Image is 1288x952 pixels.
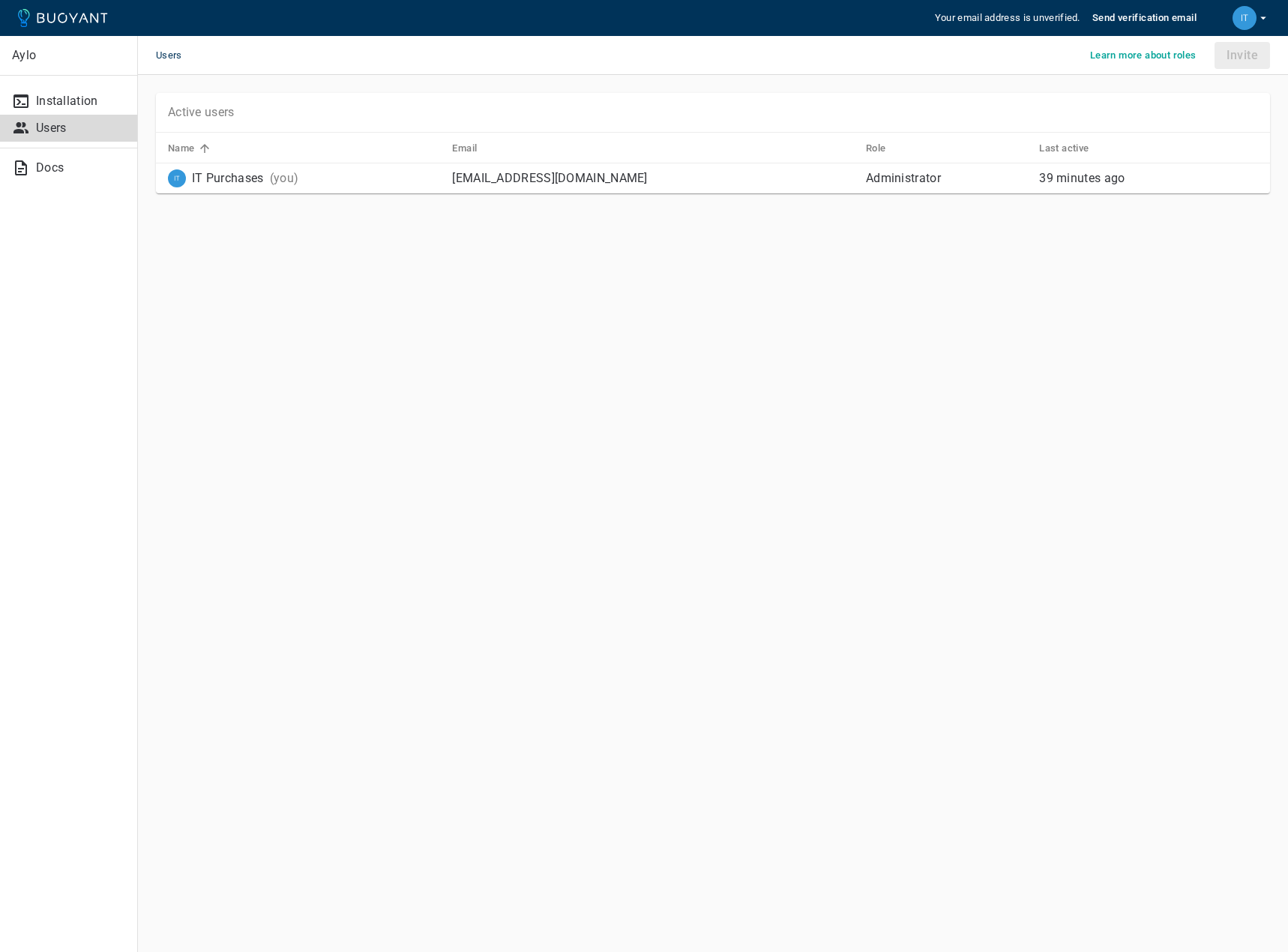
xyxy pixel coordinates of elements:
p: (you) [270,171,299,186]
h5: Name [168,142,195,154]
span: Email [452,142,496,155]
h5: Send verification email [1092,12,1197,24]
span: Last active [1039,142,1108,155]
h5: Last active [1039,142,1089,154]
span: Name [168,142,214,155]
p: Users [36,121,125,136]
button: Send verification email [1086,7,1203,29]
h5: Email [452,142,477,154]
p: IT Purchases [192,171,264,186]
img: it.purchases@aylo.com [168,169,186,187]
relative-time: 39 minutes ago [1039,171,1125,185]
p: Administrator [866,171,1027,186]
img: IT Purchases [1233,6,1257,30]
p: Installation [36,94,125,109]
p: [EMAIL_ADDRESS][DOMAIN_NAME] [452,171,854,186]
h5: Role [866,142,886,154]
button: Learn more about roles [1084,44,1203,67]
p: Docs [36,160,125,175]
p: Active users [168,105,235,120]
div: IT Purchases [168,169,264,187]
span: Your email address is unverified. [935,12,1080,24]
span: Role [866,142,906,155]
span: Tue, 16 Sep 2025 12:10:13 EDT / Tue, 16 Sep 2025 16:10:13 UTC [1039,171,1125,185]
div: Before inviting users, you must verify your email address [1215,42,1270,69]
span: Users [156,36,200,75]
h5: Learn more about roles [1090,49,1197,61]
p: Aylo [12,48,125,63]
a: Learn more about roles [1084,47,1203,61]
